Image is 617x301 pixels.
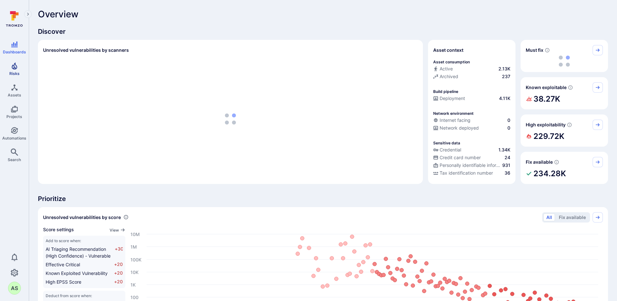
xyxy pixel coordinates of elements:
[502,162,510,169] span: 931
[9,71,20,76] span: Risks
[433,59,470,64] p: Asset consumption
[440,170,493,176] span: Tax identification number
[521,77,608,109] div: Known exploitable
[433,170,510,178] div: Evidence indicative of processing tax identification numbers
[526,47,543,53] span: Must fix
[526,84,567,91] span: Known exploitable
[433,162,510,169] a: Personally identifiable information (PII)931
[433,125,510,131] a: Network deployed0
[38,27,608,36] span: Discover
[568,85,573,90] svg: Confirmed exploitable by KEV
[110,228,125,233] button: View
[533,130,564,143] h2: 229.72K
[225,114,236,124] img: Loading...
[567,122,572,127] svg: EPSS score ≥ 0.7
[43,226,74,233] span: Score settings
[130,244,137,249] text: 1M
[433,73,510,80] a: Archived237
[433,162,510,170] div: Evidence indicative of processing personally identifiable information
[505,154,510,161] span: 24
[502,73,510,80] span: 237
[115,246,123,259] span: +30
[433,73,458,80] div: Archived
[433,89,458,94] p: Build pipeline
[559,56,570,67] img: Loading...
[46,246,111,259] span: AI Triaging Recommendation (High Confidence) - Vulnerable
[26,12,30,17] i: Expand navigation menu
[114,278,123,285] span: +20
[498,66,510,72] span: 2.13K
[521,152,608,184] div: Fix available
[498,147,510,153] span: 1.34K
[545,48,550,53] svg: Risk score >=40 , missed SLA
[46,293,123,298] span: Deduct from score when:
[440,66,453,72] span: Active
[46,238,123,243] span: Add to score when:
[24,10,32,18] button: Expand navigation menu
[130,269,139,275] text: 10K
[43,214,121,221] span: Unresolved vulnerabilities by score
[433,154,510,161] a: Credit card number24
[433,117,470,123] div: Internet facing
[440,117,470,123] span: Internet facing
[433,66,453,72] div: Active
[6,114,22,119] span: Projects
[521,40,608,72] div: Must fix
[46,279,81,285] span: High EPSS Score
[433,73,510,81] div: Code repository is archived
[433,117,510,123] a: Internet facing0
[114,261,123,268] span: +20
[433,125,479,131] div: Network deployed
[130,257,141,262] text: 100K
[8,93,21,97] span: Assets
[130,294,139,300] text: 100
[507,125,510,131] span: 0
[433,170,510,176] a: Tax identification number36
[8,157,21,162] span: Search
[46,262,80,267] span: Effective Critical
[433,66,510,72] a: Active2.13K
[440,73,458,80] span: Archived
[556,214,589,221] button: Fix available
[123,214,129,221] div: Number of vulnerabilities in status 'Open' 'Triaged' and 'In process' grouped by score
[114,270,123,277] span: +20
[440,162,501,169] span: Personally identifiable information (PII)
[43,59,418,179] div: loading spinner
[440,95,465,102] span: Deployment
[433,125,510,132] div: Evidence that the asset is packaged and deployed somewhere
[526,122,566,128] span: High exploitability
[433,162,501,169] div: Personally identifiable information (PII)
[554,160,559,165] svg: Vulnerabilities with fix available
[8,282,21,295] div: Abhinav Singh
[499,95,510,102] span: 4.11K
[521,114,608,147] div: High exploitability
[433,95,510,102] a: Deployment4.11K
[3,50,26,54] span: Dashboards
[433,111,474,116] p: Network environment
[440,125,479,131] span: Network deployed
[543,214,555,221] button: All
[433,170,493,176] div: Tax identification number
[526,159,553,165] span: Fix available
[507,117,510,123] span: 0
[38,9,78,19] span: Overview
[433,147,461,153] div: Credential
[43,47,129,53] h2: Unresolved vulnerabilities by scanners
[433,147,510,153] a: Credential1.34K
[2,136,26,141] span: Automations
[433,117,510,125] div: Evidence that an asset is internet facing
[130,231,140,237] text: 10M
[526,55,603,67] div: loading spinner
[440,147,461,153] span: Credential
[533,167,566,180] h2: 234.28K
[440,154,481,161] span: Credit card number
[433,147,510,154] div: Evidence indicative of handling user or service credentials
[130,282,136,287] text: 1K
[505,170,510,176] span: 36
[110,226,125,233] a: View
[433,47,463,53] span: Asset context
[8,282,21,295] button: AS
[433,95,510,103] div: Configured deployment pipeline
[433,141,460,145] p: Sensitive data
[38,194,608,203] span: Prioritize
